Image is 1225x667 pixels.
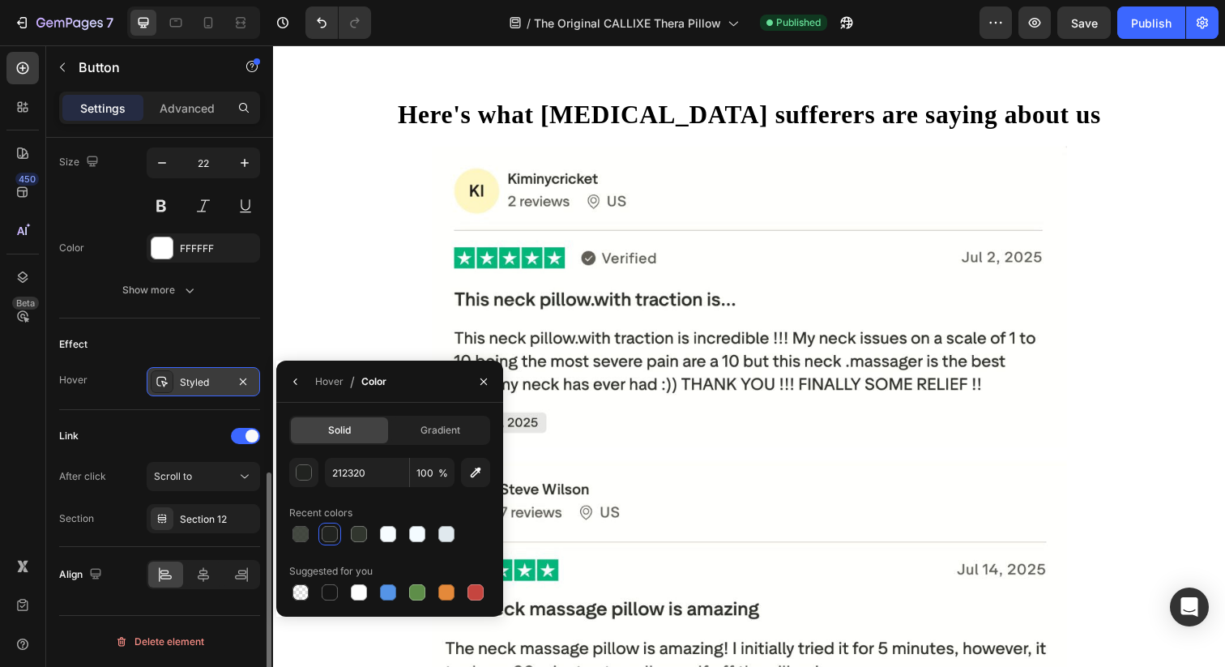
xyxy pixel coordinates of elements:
[59,337,87,352] div: Effect
[6,6,121,39] button: 7
[361,374,386,389] div: Color
[154,470,192,482] span: Scroll to
[122,282,198,298] div: Show more
[79,58,216,77] p: Button
[527,15,531,32] span: /
[1170,588,1209,626] div: Open Intercom Messenger
[273,45,1225,667] iframe: To enrich screen reader interactions, please activate Accessibility in Grammarly extension settings
[776,15,821,30] span: Published
[59,152,102,173] div: Size
[59,241,84,255] div: Color
[180,375,227,390] div: Styled
[1057,6,1111,39] button: Save
[1071,16,1098,30] span: Save
[59,511,94,526] div: Section
[534,15,721,32] span: The Original CALLIXE Thera Pillow
[59,629,260,655] button: Delete element
[80,100,126,117] p: Settings
[180,242,256,256] div: FFFFFF
[438,466,448,481] span: %
[12,297,39,310] div: Beta
[13,53,959,90] h2: Here's what [MEDICAL_DATA] sufferers are saying about us
[15,173,39,186] div: 450
[305,6,371,39] div: Undo/Redo
[115,632,204,652] div: Delete element
[328,423,351,438] span: Solid
[325,458,409,487] input: Eg: FFFFFF
[59,429,79,443] div: Link
[59,373,87,387] div: Hover
[147,462,260,491] button: Scroll to
[59,564,105,586] div: Align
[59,276,260,305] button: Show more
[1117,6,1185,39] button: Publish
[106,13,113,32] p: 7
[315,374,344,389] div: Hover
[59,469,106,484] div: After click
[160,100,215,117] p: Advanced
[289,506,352,520] div: Recent colors
[420,423,460,438] span: Gradient
[180,512,256,527] div: Section 12
[1131,15,1172,32] div: Publish
[350,372,355,391] span: /
[289,564,373,579] div: Suggested for you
